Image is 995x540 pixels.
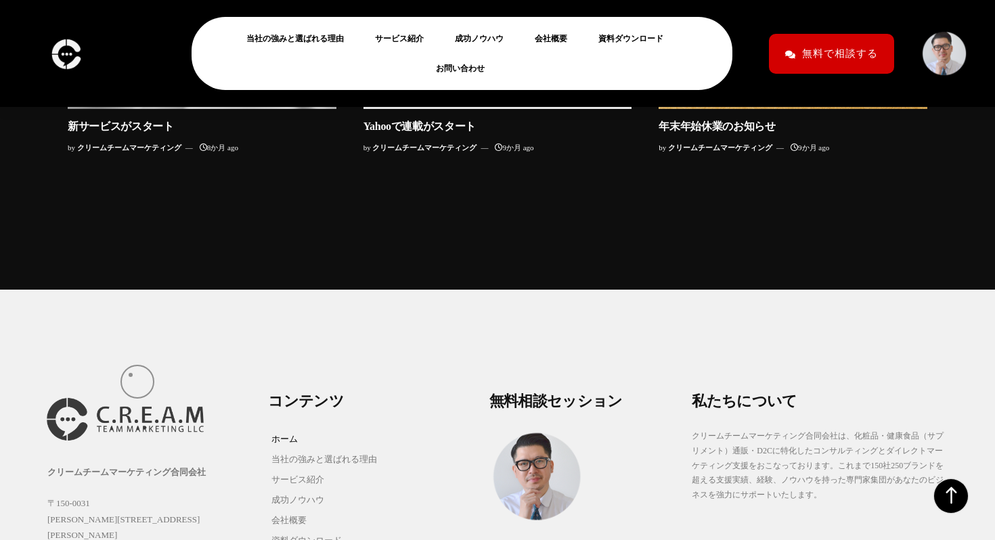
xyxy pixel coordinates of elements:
[47,34,85,74] img: logo-c
[363,143,371,152] span: by
[68,120,174,132] a: 新サービスがスタート
[284,391,298,411] div: ン
[692,391,706,411] div: 私
[200,143,238,152] a: 8か月 ago
[722,391,736,411] div: ち
[692,429,948,502] p: クリームチームマーケティング合同会社は、化粧品・健康食品（サプリメント）通販・D2Cに特化したコンサルティングとダイレクトマーケティング支援をおこなっております。これまで150社250ブランドを...
[268,449,380,470] a: 当社の強みと選ばれる理由
[68,143,75,152] span: by
[769,34,894,74] a: 無料で相談する
[41,391,210,447] img: 240914_CREAM_Black_touka_bg
[767,391,782,411] div: い
[659,143,666,152] span: by
[268,490,380,510] a: 成功ノウハウ
[782,391,797,411] div: て
[598,30,674,47] a: 資料ダウンロード
[504,391,518,411] div: 料
[535,30,578,47] a: 会社概要
[668,143,772,152] a: クリームチームマーケティング
[752,391,767,411] div: つ
[246,30,355,47] a: 当社の強みと選ばれる理由
[298,391,313,411] div: テ
[268,470,380,490] a: サービス紹介
[533,391,547,411] div: 談
[736,391,751,411] div: に
[707,391,722,411] div: た
[592,391,607,411] div: ョ
[313,391,328,411] div: ン
[455,30,514,47] a: 成功ノウハウ
[329,391,344,411] div: ツ
[547,391,562,411] div: セ
[577,391,592,411] div: シ
[77,143,181,152] a: クリームチームマーケティング
[41,412,210,424] a: 240914_CREAM_Black_touka_bg
[518,391,532,411] div: 相
[372,143,477,152] a: クリームチームマーケティング
[607,391,622,411] div: ン
[659,120,775,132] a: 年末年始休業のお知らせ
[375,30,435,47] a: サービス紹介
[47,47,85,58] a: logo-c
[562,391,577,411] div: ッ
[489,391,504,411] div: 無
[495,143,533,152] a: 9か月 ago
[791,143,829,152] a: 9か月 ago
[436,60,495,76] a: お問い合わせ
[268,510,380,531] a: 会社概要
[268,391,283,411] div: コ
[268,429,380,449] a: ホーム
[47,467,206,477] strong: クリームチームマーケティング合同会社
[363,120,477,132] a: Yahooで連載がスタート
[802,42,878,66] span: 無料で相談する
